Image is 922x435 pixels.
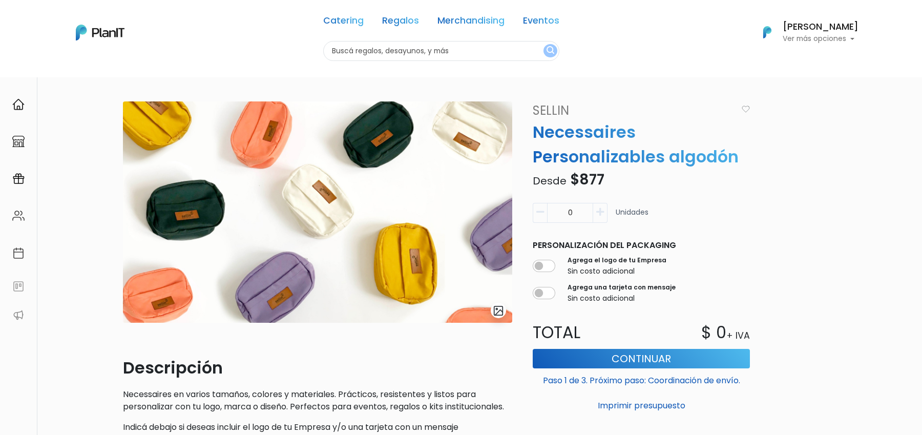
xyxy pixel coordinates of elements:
a: Catering [323,16,364,29]
img: home-e721727adea9d79c4d83392d1f703f7f8bce08238fde08b1acbfd93340b81755.svg [12,98,25,111]
img: calendar-87d922413cdce8b2cf7b7f5f62616a5cf9e4887200fb71536465627b3292af00.svg [12,247,25,259]
p: Total [527,320,641,345]
p: Unidades [616,207,648,227]
img: PlanIt Logo [76,25,124,40]
h6: [PERSON_NAME] [783,23,858,32]
img: PlanIt Logo [756,21,779,44]
p: Paso 1 de 3. Próximo paso: Coordinación de envío. [533,370,750,387]
a: Eventos [523,16,559,29]
button: Continuar [533,349,750,368]
p: Necessaires Personalizables algodón [527,120,756,169]
p: Sin costo adicional [568,266,666,277]
img: campaigns-02234683943229c281be62815700db0a1741e53638e28bf9629b52c665b00959.svg [12,173,25,185]
label: Agrega una tarjeta con mensaje [568,283,676,292]
span: $877 [570,170,604,190]
p: Descripción [123,356,512,380]
img: people-662611757002400ad9ed0e3c099ab2801c6687ba6c219adb57efc949bc21e19d.svg [12,210,25,222]
a: Merchandising [437,16,505,29]
p: Sin costo adicional [568,293,676,304]
input: Buscá regalos, desayunos, y más [323,41,559,61]
button: PlanIt Logo [PERSON_NAME] Ver más opciones [750,19,858,46]
span: Desde [533,174,567,188]
p: $ 0 [701,320,726,345]
p: Necessaires en varios tamaños, colores y materiales. Prácticos, resistentes y listos para persona... [123,388,512,413]
p: Ver más opciones [783,35,858,43]
img: marketplace-4ceaa7011d94191e9ded77b95e3339b90024bf715f7c57f8cf31f2d8c509eaba.svg [12,135,25,148]
img: feedback-78b5a0c8f98aac82b08bfc38622c3050aee476f2c9584af64705fc4e61158814.svg [12,280,25,293]
img: partners-52edf745621dab592f3b2c58e3bca9d71375a7ef29c3b500c9f145b62cc070d4.svg [12,309,25,321]
a: SELLIN [527,101,737,120]
img: WhatsApp_Image_2025-08-07_at_10.45.14.jpeg [123,101,512,323]
button: Imprimir presupuesto [533,397,750,415]
p: + IVA [726,329,750,342]
img: search_button-432b6d5273f82d61273b3651a40e1bd1b912527efae98b1b7a1b2c0702e16a8d.svg [547,46,554,56]
label: Agrega el logo de tu Empresa [568,256,666,265]
p: Personalización del packaging [533,239,750,252]
img: heart_icon [742,106,750,113]
a: Regalos [382,16,419,29]
img: gallery-light [493,305,505,317]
